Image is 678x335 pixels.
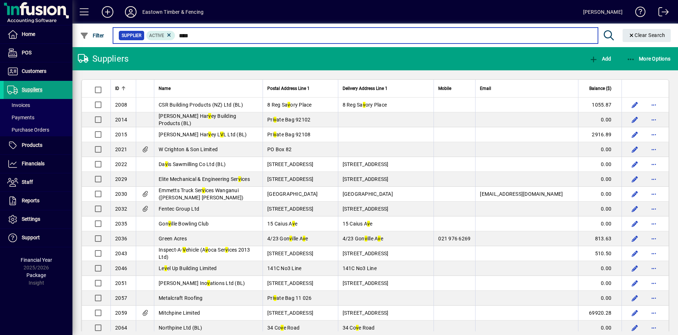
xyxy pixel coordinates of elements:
[267,146,292,152] span: PO Box 82
[22,87,42,92] span: Suppliers
[274,132,276,137] em: v
[274,117,276,123] em: v
[363,102,365,108] em: v
[78,29,106,42] button: Filter
[159,236,187,241] span: Green Acres
[21,257,52,263] span: Financial Year
[578,261,621,276] td: 0.00
[629,114,641,125] button: Edit
[292,221,295,227] em: v
[4,173,72,191] a: Staff
[115,117,127,123] span: 2014
[648,188,660,200] button: More options
[4,99,72,111] a: Invoices
[629,322,641,334] button: Edit
[159,247,250,260] span: Inspect-A- ehicle (A oca Ser ices 2013 Ltd)
[267,221,297,227] span: 15 Caius A e
[119,5,142,18] button: Profile
[629,277,641,289] button: Edit
[648,173,660,185] button: More options
[115,325,127,331] span: 2064
[115,161,127,167] span: 2022
[22,235,40,240] span: Support
[578,202,621,216] td: 0.00
[4,111,72,124] a: Payments
[159,146,218,152] span: W Crighton & Son Limited
[648,218,660,229] button: More options
[578,231,621,246] td: 813.63
[343,265,377,271] span: 141C No3 Line
[628,32,665,38] span: Clear Search
[22,179,33,185] span: Staff
[22,216,40,222] span: Settings
[589,56,611,62] span: Add
[115,265,127,271] span: 2046
[202,187,205,193] em: v
[4,25,72,44] a: Home
[22,198,39,203] span: Reports
[629,129,641,140] button: Edit
[267,251,313,256] span: [STREET_ADDRESS]
[365,236,367,241] em: v
[146,31,175,40] mat-chip: Activation Status: Active
[115,176,127,182] span: 2029
[115,132,127,137] span: 2015
[343,176,389,182] span: [STREET_ADDRESS]
[303,236,305,241] em: v
[159,132,247,137] span: [PERSON_NAME] Har ey L L Ltd (BL)
[578,276,621,291] td: 0.00
[629,248,641,259] button: Edit
[267,191,318,197] span: [GEOGRAPHIC_DATA]
[159,310,200,316] span: Mitchpine Limited
[578,157,621,172] td: 0.00
[587,52,613,65] button: Add
[629,233,641,244] button: Edit
[159,187,243,200] span: Emmetts Truck Ser ices Wanganui ([PERSON_NAME] [PERSON_NAME])
[22,68,46,74] span: Customers
[165,161,168,167] em: v
[343,236,383,241] span: 4/23 Gon ille A e
[629,307,641,319] button: Edit
[7,102,30,108] span: Invoices
[207,280,210,286] em: v
[96,5,119,18] button: Add
[115,236,127,241] span: 2036
[578,172,621,187] td: 0.00
[159,161,226,167] span: Da is Sawmilling Co Ltd (BL)
[343,325,375,331] span: 34 Co e Road
[629,158,641,170] button: Edit
[115,295,127,301] span: 2057
[7,127,49,133] span: Purchase Orders
[26,272,46,278] span: Package
[22,31,35,37] span: Home
[205,247,208,253] em: v
[648,114,660,125] button: More options
[115,206,127,212] span: 2032
[578,98,621,112] td: 1055.87
[648,203,660,215] button: More options
[7,115,34,120] span: Payments
[438,236,470,241] span: 021 976 6269
[267,206,313,212] span: [STREET_ADDRESS]
[367,221,370,227] em: v
[267,161,313,167] span: [STREET_ADDRESS]
[220,132,223,137] em: V
[115,251,127,256] span: 2043
[274,295,276,301] em: v
[78,53,129,65] div: Suppliers
[159,295,203,301] span: Metalcraft Roofing
[267,295,312,301] span: Pri ate Bag 11 026
[289,236,292,241] em: v
[648,277,660,289] button: More options
[115,146,127,152] span: 2021
[629,218,641,229] button: Edit
[630,1,646,25] a: Knowledge Base
[122,32,141,39] span: Supplier
[115,221,127,227] span: 2035
[438,84,451,92] span: Mobile
[623,29,671,42] button: Clear
[648,292,660,304] button: More options
[343,206,389,212] span: [STREET_ADDRESS]
[480,84,574,92] div: Email
[288,102,290,108] em: v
